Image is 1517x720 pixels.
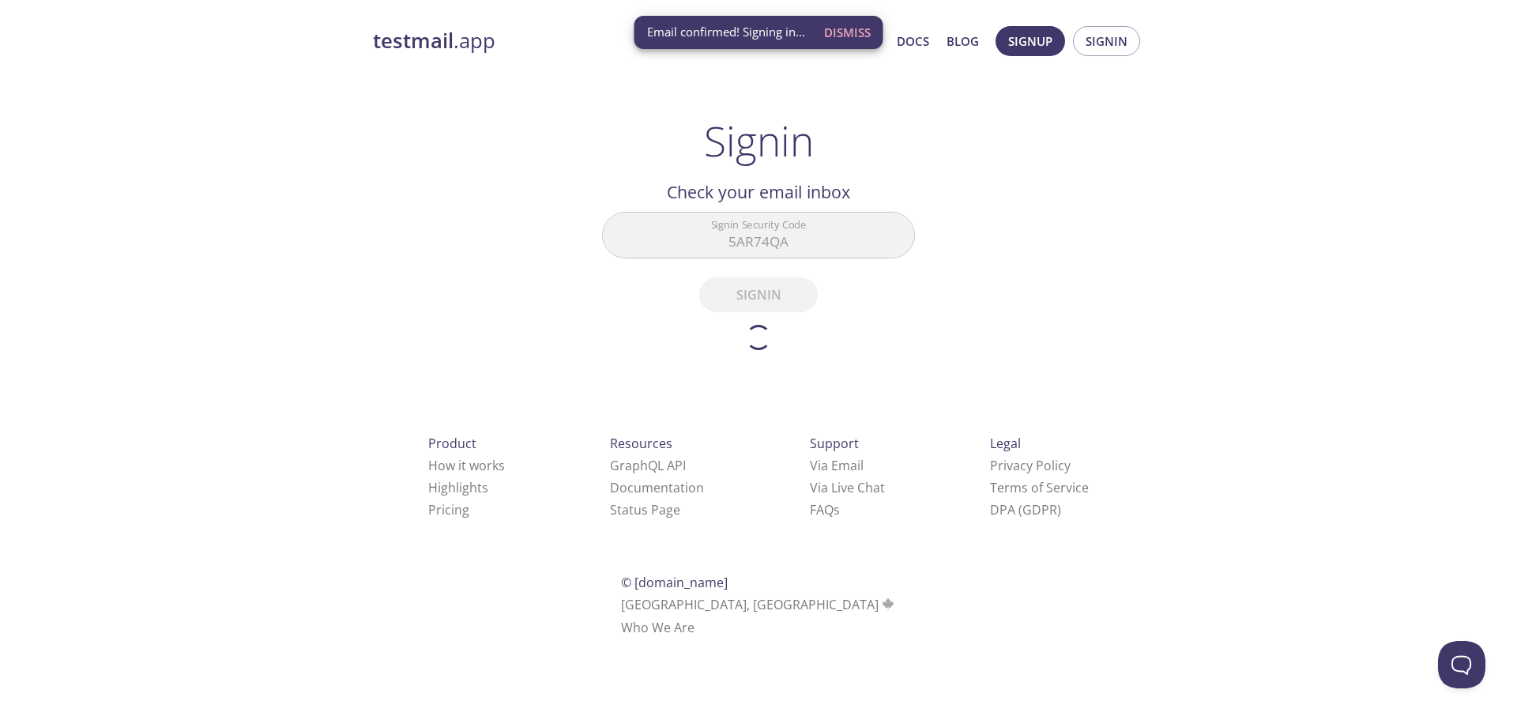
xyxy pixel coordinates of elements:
[610,435,672,452] span: Resources
[373,28,744,55] a: testmail.app
[824,22,871,43] span: Dismiss
[373,27,454,55] strong: testmail
[610,501,680,518] a: Status Page
[1438,641,1485,688] iframe: Help Scout Beacon - Open
[1008,31,1052,51] span: Signup
[818,17,877,47] button: Dismiss
[990,457,1071,474] a: Privacy Policy
[428,435,476,452] span: Product
[810,457,864,474] a: Via Email
[621,574,728,591] span: © [DOMAIN_NAME]
[996,26,1065,56] button: Signup
[810,479,885,496] a: Via Live Chat
[621,596,897,613] span: [GEOGRAPHIC_DATA], [GEOGRAPHIC_DATA]
[834,501,840,518] span: s
[647,24,805,40] span: Email confirmed! Signing in...
[428,501,469,518] a: Pricing
[990,435,1021,452] span: Legal
[897,31,929,51] a: Docs
[602,179,915,205] h2: Check your email inbox
[428,479,488,496] a: Highlights
[610,479,704,496] a: Documentation
[810,501,840,518] a: FAQ
[704,117,814,164] h1: Signin
[428,457,505,474] a: How it works
[810,435,859,452] span: Support
[1086,31,1127,51] span: Signin
[621,619,695,636] a: Who We Are
[990,479,1089,496] a: Terms of Service
[947,31,979,51] a: Blog
[1073,26,1140,56] button: Signin
[610,457,686,474] a: GraphQL API
[990,501,1061,518] a: DPA (GDPR)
